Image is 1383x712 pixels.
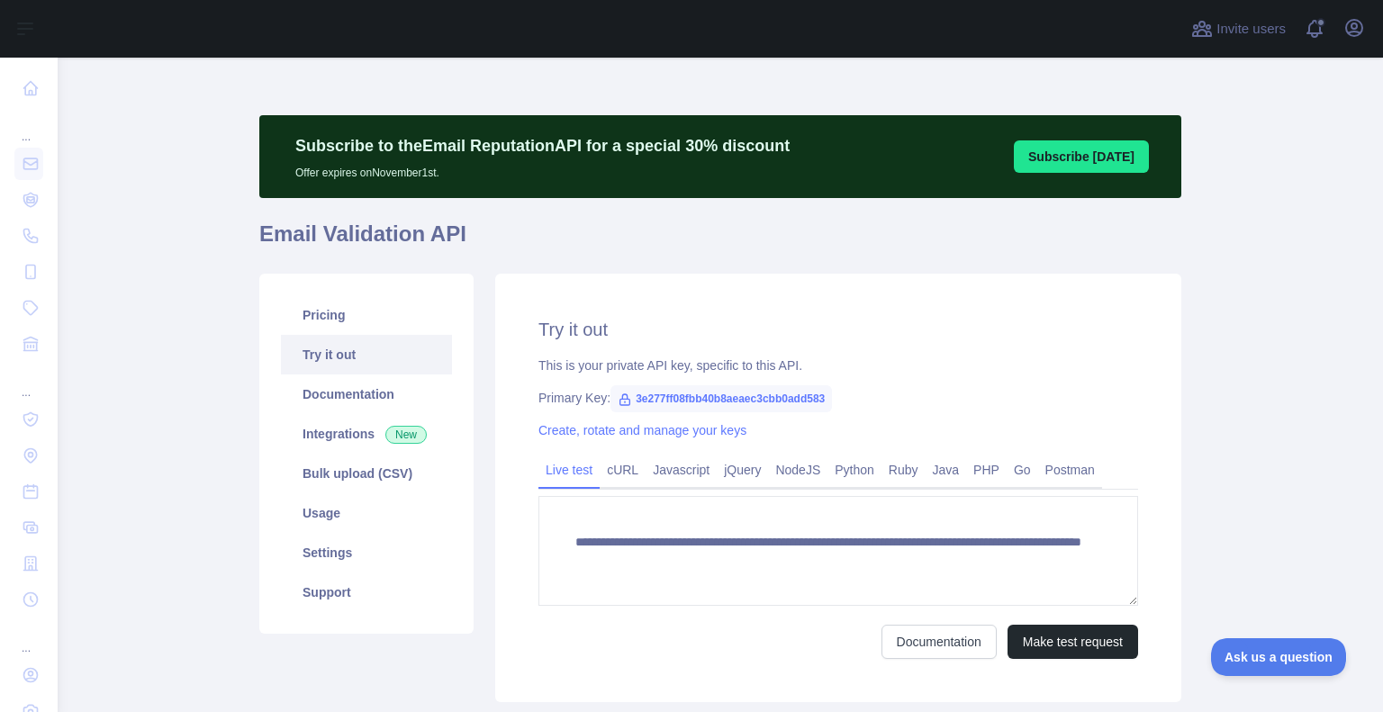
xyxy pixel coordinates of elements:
[610,385,832,412] span: 3e277ff08fbb40b8aeaec3cbb0add583
[1211,638,1347,676] iframe: Toggle Customer Support
[14,619,43,655] div: ...
[281,533,452,572] a: Settings
[385,426,427,444] span: New
[768,455,827,484] a: NodeJS
[600,455,646,484] a: cURL
[881,625,997,659] a: Documentation
[538,389,1138,407] div: Primary Key:
[259,220,1181,263] h1: Email Validation API
[1008,625,1138,659] button: Make test request
[538,423,746,437] a: Create, rotate and manage your keys
[281,572,452,612] a: Support
[295,158,790,180] p: Offer expires on November 1st.
[14,108,43,144] div: ...
[717,455,768,484] a: jQuery
[1038,455,1102,484] a: Postman
[281,374,452,414] a: Documentation
[1014,140,1149,173] button: Subscribe [DATE]
[966,455,1007,484] a: PHP
[646,455,717,484] a: Javascript
[281,335,452,374] a: Try it out
[14,364,43,400] div: ...
[1007,455,1038,484] a: Go
[295,133,790,158] p: Subscribe to the Email Reputation API for a special 30 % discount
[881,455,926,484] a: Ruby
[281,493,452,533] a: Usage
[827,455,881,484] a: Python
[281,454,452,493] a: Bulk upload (CSV)
[538,317,1138,342] h2: Try it out
[538,356,1138,374] div: This is your private API key, specific to this API.
[281,414,452,454] a: Integrations New
[926,455,967,484] a: Java
[1188,14,1289,43] button: Invite users
[281,295,452,335] a: Pricing
[1216,19,1286,40] span: Invite users
[538,455,600,484] a: Live test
